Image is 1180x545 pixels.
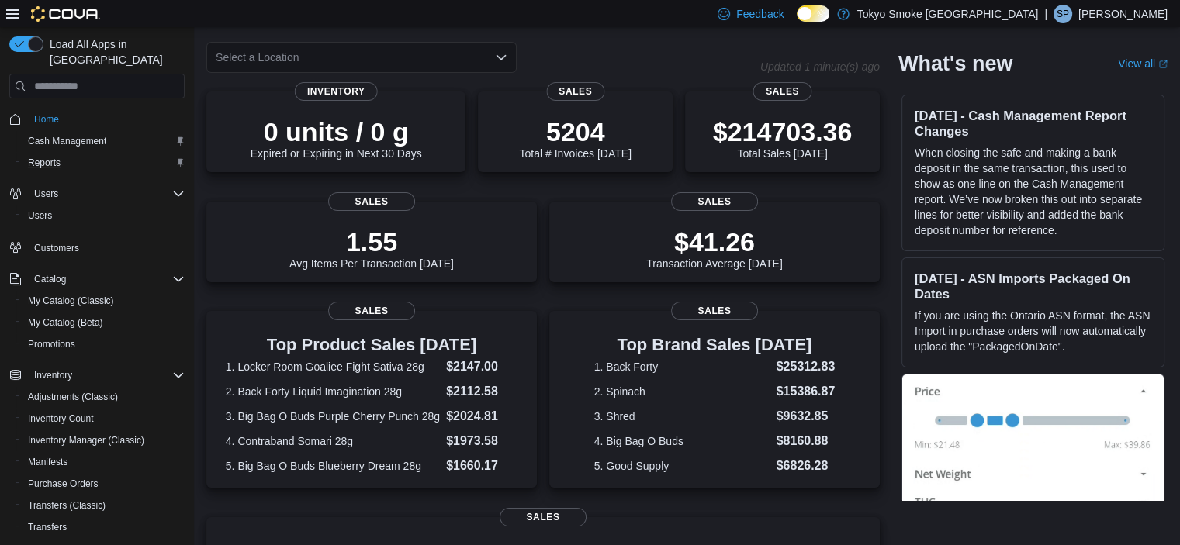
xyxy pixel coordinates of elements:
[28,157,61,169] span: Reports
[28,185,64,203] button: Users
[16,152,191,174] button: Reports
[22,453,185,471] span: Manifests
[22,409,185,428] span: Inventory Count
[594,433,770,449] dt: 4. Big Bag O Buds
[28,185,185,203] span: Users
[16,386,191,408] button: Adjustments (Classic)
[289,226,454,257] p: 1.55
[28,521,67,533] span: Transfers
[777,457,836,475] dd: $6826.28
[28,391,118,403] span: Adjustments (Classic)
[22,206,185,225] span: Users
[28,237,185,257] span: Customers
[295,82,378,101] span: Inventory
[28,499,106,512] span: Transfers (Classic)
[713,116,853,147] p: $214703.36
[1054,5,1072,23] div: Sara Pascal
[646,226,783,270] div: Transaction Average [DATE]
[251,116,422,160] div: Expired or Expiring in Next 30 Days
[28,434,144,447] span: Inventory Manager (Classic)
[594,359,770,374] dt: 1. Back Forty
[22,496,112,515] a: Transfers (Classic)
[226,359,440,374] dt: 1. Locker Room Goaliee Fight Sativa 28g
[22,206,58,225] a: Users
[226,409,440,424] dt: 3. Big Bag O Buds Purple Cherry Punch 28g
[546,82,604,101] span: Sales
[16,205,191,226] button: Users
[446,407,517,426] dd: $2024.81
[3,183,191,205] button: Users
[22,313,109,332] a: My Catalog (Beta)
[915,108,1151,139] h3: [DATE] - Cash Management Report Changes
[28,110,65,129] a: Home
[226,433,440,449] dt: 4. Contraband Somari 28g
[28,316,103,329] span: My Catalog (Beta)
[713,116,853,160] div: Total Sales [DATE]
[777,382,836,401] dd: $15386.87
[594,336,836,354] h3: Top Brand Sales [DATE]
[22,474,185,493] span: Purchase Orders
[3,236,191,258] button: Customers
[16,130,191,152] button: Cash Management
[28,295,114,307] span: My Catalog (Classic)
[28,270,185,288] span: Catalog
[16,333,191,355] button: Promotions
[22,335,185,354] span: Promotions
[446,357,517,376] dd: $2147.00
[22,388,124,406] a: Adjustments (Classic)
[646,226,783,257] p: $41.26
[446,432,517,450] dd: $1973.58
[28,412,94,425] span: Inventory Count
[3,108,191,130] button: Home
[22,409,100,428] a: Inventory Count
[34,188,58,200] span: Users
[16,290,191,312] button: My Catalog (Classic)
[22,291,185,310] span: My Catalog (Classic)
[736,6,784,22] span: Feedback
[226,458,440,474] dt: 5. Big Bag O Buds Blueberry Dream 28g
[28,366,185,385] span: Inventory
[760,60,880,73] p: Updated 1 minute(s) ago
[446,457,517,475] dd: $1660.17
[915,308,1151,354] p: If you are using the Ontario ASN format, the ASN Import in purchase orders will now automatically...
[915,145,1151,238] p: When closing the safe and making a bank deposit in the same transaction, this used to show as one...
[594,409,770,424] dt: 3. Shred
[898,51,1012,76] h2: What's new
[495,51,507,64] button: Open list of options
[34,273,66,285] span: Catalog
[16,495,191,516] button: Transfers (Classic)
[22,474,105,493] a: Purchase Orders
[22,132,112,150] a: Cash Management
[16,516,191,538] button: Transfers
[446,382,517,401] dd: $2112.58
[22,518,73,536] a: Transfers
[16,451,191,473] button: Manifests
[226,384,440,399] dt: 2. Back Forty Liquid Imagination 28g
[16,473,191,495] button: Purchase Orders
[22,431,185,450] span: Inventory Manager (Classic)
[328,302,415,320] span: Sales
[16,408,191,429] button: Inventory Count
[22,153,67,172] a: Reports
[1078,5,1168,23] p: [PERSON_NAME]
[671,302,758,320] span: Sales
[28,456,67,468] span: Manifests
[1118,57,1168,70] a: View allExternal link
[594,384,770,399] dt: 2. Spinach
[28,209,52,222] span: Users
[915,271,1151,302] h3: [DATE] - ASN Imports Packaged On Dates
[328,192,415,211] span: Sales
[28,239,85,257] a: Customers
[519,116,631,147] p: 5204
[22,313,185,332] span: My Catalog (Beta)
[31,6,100,22] img: Cova
[797,5,829,22] input: Dark Mode
[777,432,836,450] dd: $8160.88
[22,496,185,515] span: Transfers (Classic)
[671,192,758,211] span: Sales
[594,458,770,474] dt: 5. Good Supply
[22,335,81,354] a: Promotions
[22,453,74,471] a: Manifests
[28,366,78,385] button: Inventory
